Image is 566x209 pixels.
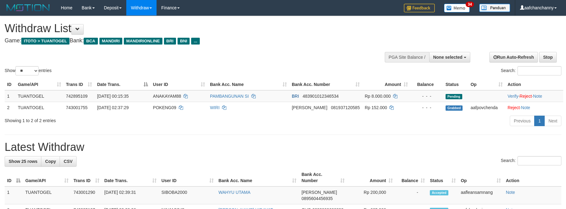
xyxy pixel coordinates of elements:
img: MOTION_logo.png [5,3,52,12]
span: 743001755 [66,105,88,110]
a: Reject [520,94,532,99]
h4: Game: Bank: [5,38,371,44]
span: Copy 081937120585 to clipboard [331,105,360,110]
a: Note [533,94,542,99]
div: Showing 1 to 2 of 2 entries [5,115,231,124]
th: Bank Acc. Number: activate to sort column ascending [299,169,347,186]
a: Next [544,116,561,126]
span: [DATE] 02:37:29 [97,105,128,110]
span: 34 [466,2,474,7]
th: ID: activate to sort column descending [5,169,23,186]
th: Bank Acc. Name: activate to sort column ascending [216,169,299,186]
a: Copy [41,156,60,167]
span: [DATE] 00:15:35 [97,94,128,99]
a: Stop [539,52,557,62]
td: TUANTOGEL [15,102,64,113]
th: Op: activate to sort column ascending [458,169,503,186]
span: ITOTO > TUANTOGEL [21,38,69,45]
span: [PERSON_NAME] [301,190,337,195]
th: Game/API: activate to sort column ascending [23,169,71,186]
td: aafleansamnang [458,186,503,204]
span: CSV [64,159,73,164]
td: [DATE] 02:39:31 [102,186,159,204]
span: Copy 0895604456935 to clipboard [301,196,333,201]
th: Date Trans.: activate to sort column ascending [102,169,159,186]
th: Date Trans.: activate to sort column descending [94,79,150,90]
a: WIRI [210,105,220,110]
a: Note [521,105,530,110]
label: Search: [501,156,561,165]
img: Feedback.jpg [404,4,435,12]
th: Action [505,79,563,90]
span: BRI [292,94,299,99]
h1: Withdraw List [5,22,371,35]
td: SIBOBA2000 [159,186,216,204]
th: ID [5,79,15,90]
img: panduan.png [479,4,510,12]
a: Run Auto-Refresh [489,52,538,62]
td: · · [505,90,563,102]
h1: Latest Withdraw [5,141,561,153]
th: Balance [410,79,443,90]
th: Op: activate to sort column ascending [468,79,505,90]
span: ... [191,38,199,45]
th: Amount: activate to sort column ascending [362,79,410,90]
a: PAMBANGUNAN SI [210,94,249,99]
span: [PERSON_NAME] [292,105,327,110]
div: - - - [413,93,441,99]
span: Pending [446,94,462,99]
a: Note [506,190,515,195]
a: Previous [510,116,535,126]
span: POKENG09 [153,105,176,110]
span: BCA [84,38,98,45]
th: Bank Acc. Number: activate to sort column ascending [289,79,362,90]
th: Amount: activate to sort column ascending [347,169,395,186]
span: Rp 8.000.000 [365,94,391,99]
td: TUANTOGEL [23,186,71,204]
td: aafpovchenda [468,102,505,113]
a: WAHYU UTAMA [219,190,250,195]
th: Trans ID: activate to sort column ascending [71,169,102,186]
th: Trans ID: activate to sort column ascending [64,79,95,90]
span: Rp 152.000 [365,105,387,110]
a: CSV [60,156,77,167]
span: MANDIRIONLINE [124,38,162,45]
th: Balance: activate to sort column ascending [395,169,427,186]
label: Show entries [5,66,52,75]
span: None selected [433,55,463,60]
span: Grabbed [446,105,463,111]
label: Search: [501,66,561,75]
td: 743001290 [71,186,102,204]
th: Status: activate to sort column ascending [427,169,458,186]
td: Rp 200,000 [347,186,395,204]
th: User ID: activate to sort column ascending [159,169,216,186]
a: Show 25 rows [5,156,41,167]
td: 2 [5,102,15,113]
td: 1 [5,90,15,102]
span: ANAKAYAM88 [153,94,181,99]
a: Verify [508,94,518,99]
div: PGA Site Balance / [385,52,429,62]
td: 1 [5,186,23,204]
button: None selected [429,52,470,62]
td: TUANTOGEL [15,90,64,102]
div: - - - [413,105,441,111]
span: BRI [164,38,176,45]
th: Game/API: activate to sort column ascending [15,79,64,90]
th: Bank Acc. Name: activate to sort column ascending [208,79,289,90]
th: Status [443,79,468,90]
img: Button%20Memo.svg [444,4,470,12]
span: Copy [45,159,56,164]
span: BNI [178,38,190,45]
th: Action [503,169,561,186]
span: Accepted [430,190,448,195]
td: - [395,186,427,204]
input: Search: [518,156,561,165]
span: Copy 483901012346534 to clipboard [303,94,339,99]
a: 1 [534,116,545,126]
th: User ID: activate to sort column ascending [150,79,208,90]
td: · [505,102,563,113]
select: Showentries [15,66,39,75]
span: Show 25 rows [9,159,37,164]
span: MANDIRI [99,38,122,45]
